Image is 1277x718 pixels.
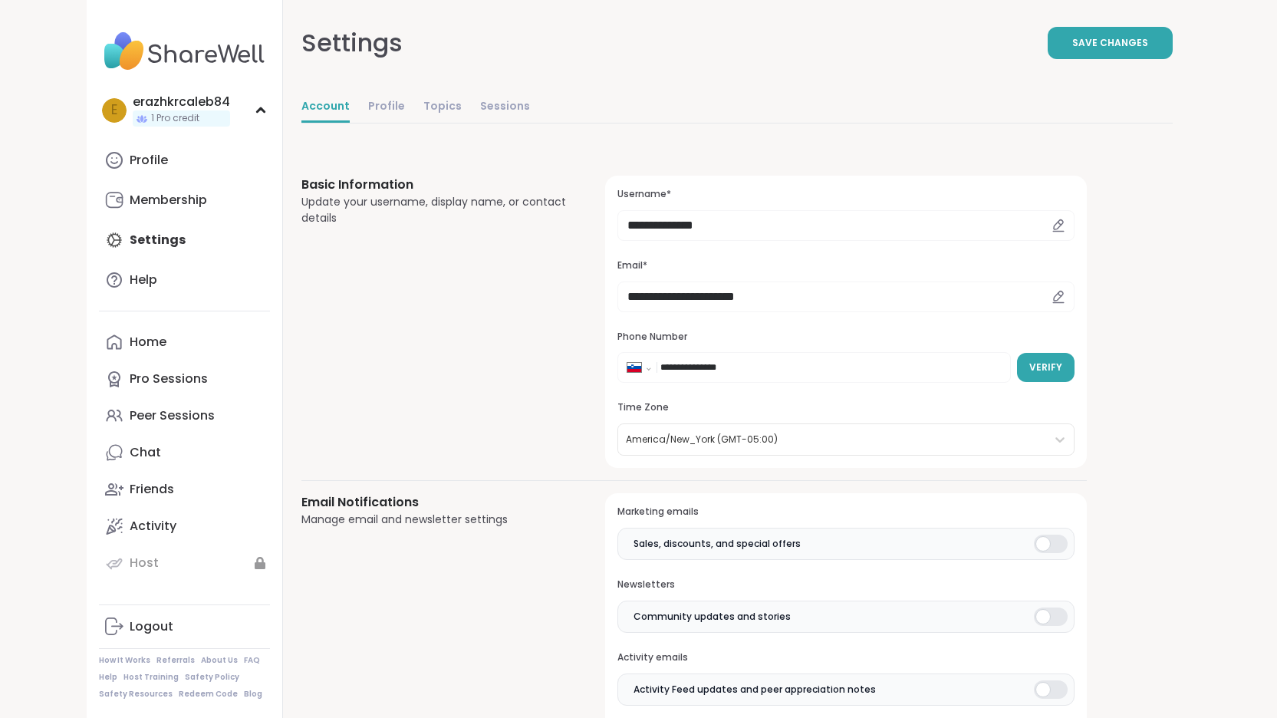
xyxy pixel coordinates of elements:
a: Profile [368,92,405,123]
a: Chat [99,434,270,471]
span: 1 Pro credit [151,112,199,125]
h3: Email Notifications [301,493,569,512]
a: Referrals [156,655,195,666]
h3: Phone Number [617,331,1074,344]
div: Manage email and newsletter settings [301,512,569,528]
span: Save Changes [1072,36,1148,50]
a: Activity [99,508,270,545]
div: Update your username, display name, or contact details [301,194,569,226]
a: Host [99,545,270,581]
span: Community updates and stories [634,610,791,624]
div: Chat [130,444,161,461]
h3: Marketing emails [617,506,1074,519]
a: Topics [423,92,462,123]
a: Redeem Code [179,689,238,700]
h3: Time Zone [617,401,1074,414]
a: Sessions [480,92,530,123]
div: Host [130,555,159,571]
a: Logout [99,608,270,645]
div: Help [130,272,157,288]
a: Safety Policy [185,672,239,683]
img: ShareWell Nav Logo [99,25,270,78]
a: Home [99,324,270,361]
a: Help [99,262,270,298]
h3: Username* [617,188,1074,201]
div: erazhkrcaleb84 [133,94,230,110]
a: Friends [99,471,270,508]
a: Peer Sessions [99,397,270,434]
div: Friends [130,481,174,498]
div: Home [130,334,166,351]
span: e [111,100,117,120]
a: FAQ [244,655,260,666]
h3: Newsletters [617,578,1074,591]
a: Help [99,672,117,683]
a: Blog [244,689,262,700]
button: Verify [1017,353,1075,382]
div: Pro Sessions [130,371,208,387]
a: About Us [201,655,238,666]
span: Activity Feed updates and peer appreciation notes [634,683,876,697]
span: Sales, discounts, and special offers [634,537,801,551]
h3: Activity emails [617,651,1074,664]
div: Logout [130,618,173,635]
h3: Email* [617,259,1074,272]
a: Pro Sessions [99,361,270,397]
div: Peer Sessions [130,407,215,424]
a: Profile [99,142,270,179]
div: Activity [130,518,176,535]
h3: Basic Information [301,176,569,194]
div: Profile [130,152,168,169]
a: Host Training [123,672,179,683]
button: Save Changes [1048,27,1173,59]
a: Membership [99,182,270,219]
span: Verify [1029,361,1062,374]
a: Account [301,92,350,123]
a: How It Works [99,655,150,666]
div: Settings [301,25,403,61]
a: Safety Resources [99,689,173,700]
div: Membership [130,192,207,209]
